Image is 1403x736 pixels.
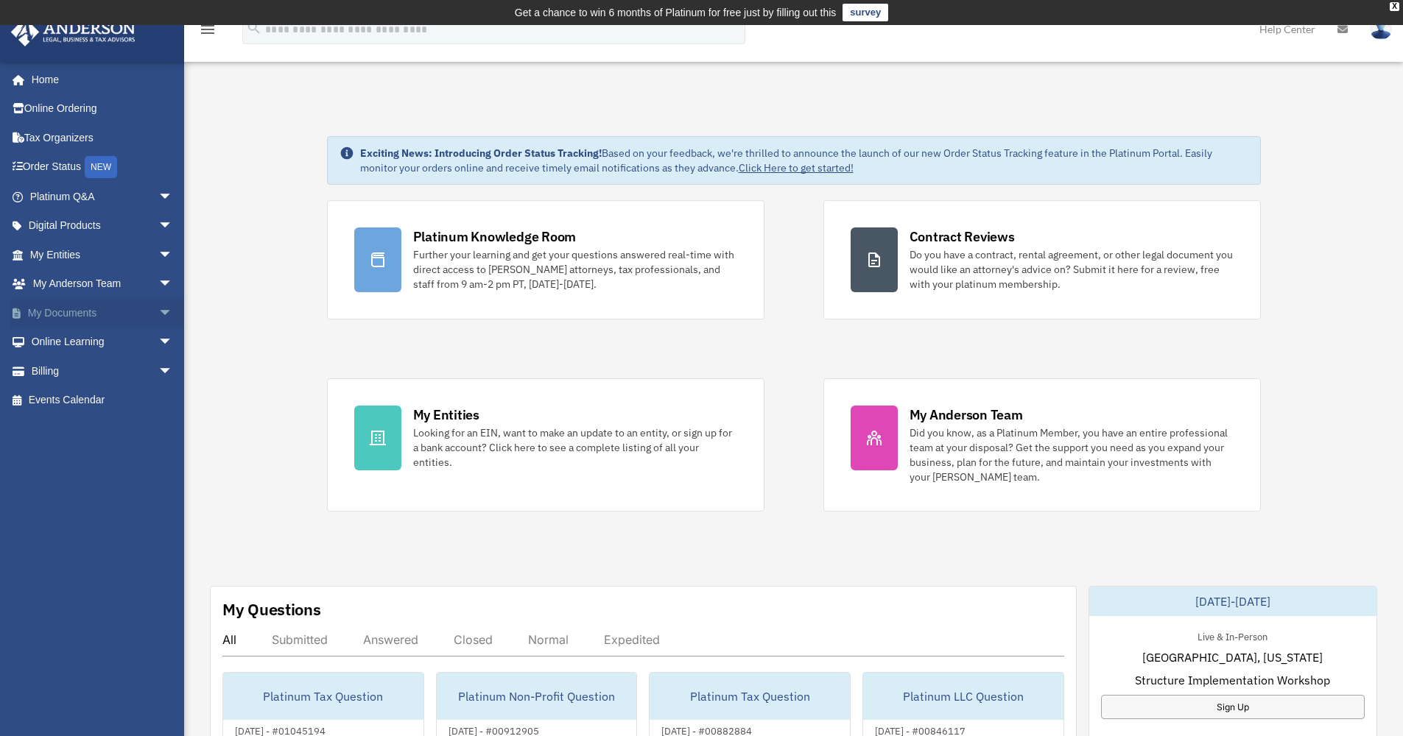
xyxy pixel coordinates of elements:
div: My Questions [222,598,321,620]
div: [DATE]-[DATE] [1089,587,1376,616]
span: arrow_drop_down [158,356,188,386]
span: arrow_drop_down [158,298,188,328]
div: Answered [363,632,418,647]
span: Structure Implementation Workshop [1135,671,1330,689]
a: Digital Productsarrow_drop_down [10,211,195,241]
div: Normal [528,632,569,647]
span: arrow_drop_down [158,182,188,212]
div: Do you have a contract, rental agreement, or other legal document you would like an attorney's ad... [910,247,1234,291]
div: Live & In-Person [1186,628,1279,643]
div: Did you know, as a Platinum Member, you have an entire professional team at your disposal? Get th... [910,425,1234,484]
a: Platinum Knowledge Room Further your learning and get your questions answered real-time with dire... [327,200,764,319]
a: survey [843,4,888,21]
a: Tax Organizers [10,123,195,152]
img: User Pic [1370,18,1392,40]
strong: Exciting News: Introducing Order Status Tracking! [360,146,602,160]
div: Get a chance to win 6 months of Platinum for free just by filling out this [515,4,837,21]
div: Contract Reviews [910,227,1015,246]
div: NEW [85,156,117,178]
a: Billingarrow_drop_down [10,356,195,386]
a: My Entities Looking for an EIN, want to make an update to an entity, or sign up for a bank accoun... [327,378,764,512]
span: arrow_drop_down [158,328,188,358]
a: My Anderson Team Did you know, as a Platinum Member, you have an entire professional team at your... [823,378,1261,512]
div: Expedited [604,632,660,647]
a: My Documentsarrow_drop_down [10,298,195,328]
div: Based on your feedback, we're thrilled to announce the launch of our new Order Status Tracking fe... [360,146,1248,175]
div: Platinum Non-Profit Question [437,673,637,720]
a: Online Learningarrow_drop_down [10,328,195,357]
div: Further your learning and get your questions answered real-time with direct access to [PERSON_NAM... [413,247,737,291]
i: menu [199,21,217,38]
span: arrow_drop_down [158,240,188,270]
img: Anderson Advisors Platinum Portal [7,18,140,46]
div: Platinum Tax Question [650,673,850,720]
div: My Anderson Team [910,406,1023,424]
div: Platinum LLC Question [863,673,1063,720]
a: Online Ordering [10,94,195,124]
span: arrow_drop_down [158,211,188,241]
a: Platinum Q&Aarrow_drop_down [10,182,195,211]
div: Looking for an EIN, want to make an update to an entity, or sign up for a bank account? Click her... [413,425,737,470]
a: My Anderson Teamarrow_drop_down [10,269,195,299]
div: My Entities [413,406,479,424]
span: arrow_drop_down [158,269,188,300]
div: Platinum Tax Question [223,673,423,720]
a: Contract Reviews Do you have a contract, rental agreement, or other legal document you would like... [823,200,1261,319]
div: close [1390,2,1399,11]
a: Events Calendar [10,386,195,415]
a: Sign Up [1101,695,1365,719]
i: search [246,20,262,36]
div: Platinum Knowledge Room [413,227,577,246]
div: Closed [454,632,493,647]
a: Click Here to get started! [739,161,854,174]
span: [GEOGRAPHIC_DATA], [US_STATE] [1142,648,1323,666]
div: Submitted [272,632,328,647]
a: My Entitiesarrow_drop_down [10,240,195,269]
a: menu [199,26,217,38]
a: Home [10,65,188,94]
div: All [222,632,236,647]
a: Order StatusNEW [10,152,195,183]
